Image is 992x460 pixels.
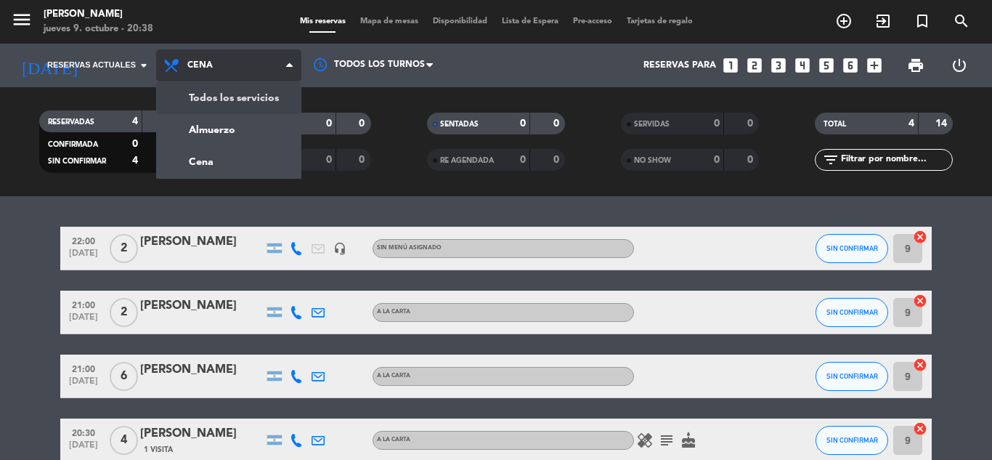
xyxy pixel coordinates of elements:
[826,244,878,252] span: SIN CONFIRMAR
[132,116,138,126] strong: 4
[935,118,950,129] strong: 14
[816,362,888,391] button: SIN CONFIRMAR
[140,360,264,379] div: [PERSON_NAME]
[157,146,301,178] a: Cena
[187,60,213,70] span: Cena
[953,12,970,30] i: search
[636,432,654,449] i: healing
[520,118,526,129] strong: 0
[140,296,264,315] div: [PERSON_NAME]
[132,156,138,166] strong: 4
[48,158,106,165] span: SIN CONFIRMAR
[132,139,138,149] strong: 0
[377,373,410,379] span: A LA CARTA
[824,121,846,128] span: TOTAL
[326,118,332,129] strong: 0
[135,57,153,74] i: arrow_drop_down
[353,17,426,25] span: Mapa de mesas
[110,298,138,327] span: 2
[951,57,968,74] i: power_settings_new
[377,309,410,315] span: A LA CARTA
[822,151,839,169] i: filter_list
[816,426,888,455] button: SIN CONFIRMAR
[566,17,619,25] span: Pre-acceso
[44,22,153,36] div: jueves 9. octubre - 20:38
[913,294,927,308] i: cancel
[359,155,367,165] strong: 0
[553,118,562,129] strong: 0
[326,155,332,165] strong: 0
[48,141,98,148] span: CONFIRMADA
[714,155,720,165] strong: 0
[65,232,102,249] span: 22:00
[634,121,670,128] span: SERVIDAS
[440,121,479,128] span: SENTADAS
[839,152,952,168] input: Filtrar por nombre...
[495,17,566,25] span: Lista de Espera
[714,118,720,129] strong: 0
[747,155,756,165] strong: 0
[110,426,138,455] span: 4
[793,56,812,75] i: looks_4
[377,437,410,443] span: A LA CARTA
[634,157,671,164] span: NO SHOW
[680,432,697,449] i: cake
[745,56,764,75] i: looks_two
[65,312,102,329] span: [DATE]
[440,157,494,164] span: RE AGENDADA
[140,233,264,251] div: [PERSON_NAME]
[377,245,442,251] span: Sin menú asignado
[11,49,88,81] i: [DATE]
[619,17,700,25] span: Tarjetas de regalo
[835,12,853,30] i: add_circle_outline
[841,56,860,75] i: looks_6
[816,234,888,263] button: SIN CONFIRMAR
[817,56,836,75] i: looks_5
[721,56,740,75] i: looks_one
[553,155,562,165] strong: 0
[913,358,927,372] i: cancel
[826,372,878,380] span: SIN CONFIRMAR
[913,421,927,436] i: cancel
[140,424,264,443] div: [PERSON_NAME]
[157,114,301,146] a: Almuerzo
[938,44,981,87] div: LOG OUT
[769,56,788,75] i: looks_3
[908,118,914,129] strong: 4
[865,56,884,75] i: add_box
[44,7,153,22] div: [PERSON_NAME]
[816,298,888,327] button: SIN CONFIRMAR
[11,9,33,31] i: menu
[426,17,495,25] span: Disponibilidad
[110,362,138,391] span: 6
[826,308,878,316] span: SIN CONFIRMAR
[914,12,931,30] i: turned_in_not
[520,155,526,165] strong: 0
[747,118,756,129] strong: 0
[907,57,924,74] span: print
[48,118,94,126] span: RESERVADAS
[144,444,173,456] span: 1 Visita
[293,17,353,25] span: Mis reservas
[359,118,367,129] strong: 0
[658,432,675,449] i: subject
[65,360,102,376] span: 21:00
[826,436,878,444] span: SIN CONFIRMAR
[65,376,102,393] span: [DATE]
[65,440,102,457] span: [DATE]
[874,12,892,30] i: exit_to_app
[65,296,102,312] span: 21:00
[47,59,136,72] span: Reservas actuales
[11,9,33,36] button: menu
[913,230,927,244] i: cancel
[333,242,346,255] i: headset_mic
[65,424,102,440] span: 20:30
[65,249,102,265] span: [DATE]
[157,82,301,114] a: Todos los servicios
[110,234,138,263] span: 2
[643,60,716,70] span: Reservas para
